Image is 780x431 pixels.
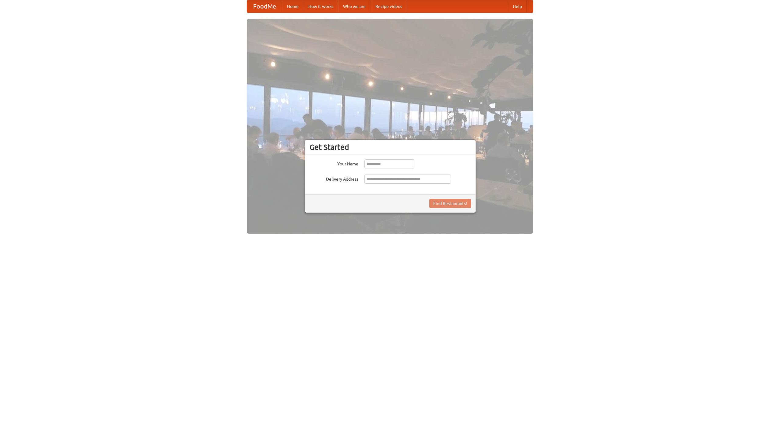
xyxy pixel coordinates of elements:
button: Find Restaurants! [429,199,471,208]
a: Home [282,0,303,12]
label: Delivery Address [310,175,358,182]
a: FoodMe [247,0,282,12]
a: Who we are [338,0,370,12]
a: Help [508,0,527,12]
label: Your Name [310,159,358,167]
a: How it works [303,0,338,12]
a: Recipe videos [370,0,407,12]
h3: Get Started [310,143,471,152]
